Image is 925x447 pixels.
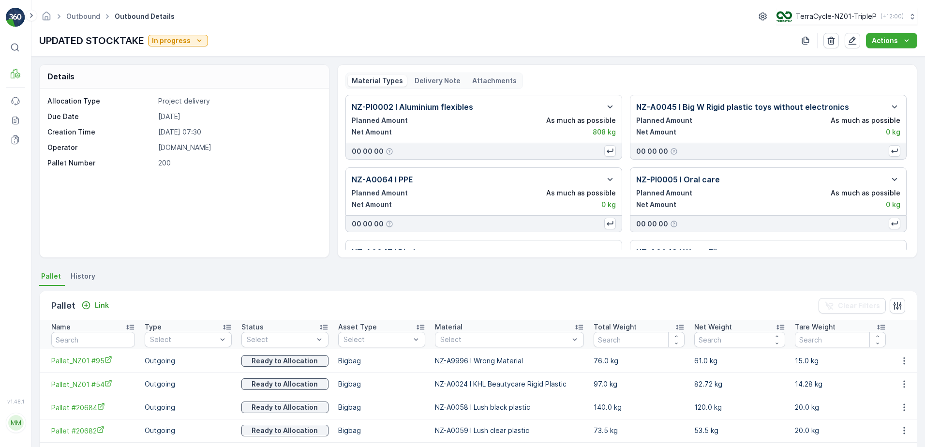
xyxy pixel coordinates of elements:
[415,76,461,86] p: Delivery Note
[886,200,900,209] p: 0 kg
[77,299,113,311] button: Link
[546,188,616,198] p: As much as possible
[636,116,692,125] p: Planned Amount
[247,335,313,344] p: Select
[6,406,25,439] button: MM
[66,12,100,20] a: Outbound
[472,76,517,86] p: Attachments
[838,301,880,311] p: Clear Filters
[158,127,319,137] p: [DATE] 07:30
[140,419,237,442] td: Outgoing
[39,33,144,48] p: UPDATED STOCKTAKE
[140,349,237,372] td: Outgoing
[338,322,377,332] p: Asset Type
[790,372,891,396] td: 14.28 kg
[386,220,393,228] div: Help Tooltip Icon
[71,271,95,281] span: History
[430,396,589,419] td: NZ-A0058 I Lush black plastic
[440,335,569,344] p: Select
[241,402,328,413] button: Ready to Allocation
[430,372,589,396] td: NZ-A0024 I KHL Beautycare Rigid Plastic
[589,349,689,372] td: 76.0 kg
[790,396,891,419] td: 20.0 kg
[352,246,428,258] p: NZ-A0047 I Binders
[47,96,154,106] p: Allocation Type
[51,299,75,313] p: Pallet
[694,332,785,347] input: Search
[333,419,430,442] td: Bigbag
[148,35,208,46] button: In progress
[51,402,135,413] a: Pallet #20684
[6,8,25,27] img: logo
[593,127,616,137] p: 808 kg
[51,426,135,436] a: Pallet #20682
[333,372,430,396] td: Bigbag
[796,12,877,21] p: TerraCycle-NZ01-TripleP
[386,148,393,155] div: Help Tooltip Icon
[140,372,237,396] td: Outgoing
[352,188,408,198] p: Planned Amount
[790,419,891,442] td: 20.0 kg
[694,322,732,332] p: Net Weight
[252,356,318,366] p: Ready to Allocation
[776,11,792,22] img: TC_7kpGtVS.png
[47,158,154,168] p: Pallet Number
[589,372,689,396] td: 97.0 kg
[819,298,886,313] button: Clear Filters
[352,147,384,156] p: 00 00 00
[795,322,835,332] p: Tare Weight
[51,356,135,366] a: Pallet_NZ01 #95
[594,332,685,347] input: Search
[601,200,616,209] p: 0 kg
[430,349,589,372] td: NZ-A9996 I Wrong Material
[158,158,319,168] p: 200
[636,219,668,229] p: 00 00 00
[776,8,917,25] button: TerraCycle-NZ01-TripleP(+12:00)
[352,219,384,229] p: 00 00 00
[790,349,891,372] td: 15.0 kg
[145,322,162,332] p: Type
[47,127,154,137] p: Creation Time
[831,188,900,198] p: As much as possible
[636,246,733,258] p: NZ-A0049 I Water Filters
[670,220,678,228] div: Help Tooltip Icon
[352,174,413,185] p: NZ-A0064 I PPE
[95,300,109,310] p: Link
[636,101,849,113] p: NZ-A0045 I Big W Rigid plastic toys without electronics
[636,200,676,209] p: Net Amount
[343,335,410,344] p: Select
[594,322,637,332] p: Total Weight
[589,419,689,442] td: 73.5 kg
[670,148,678,155] div: Help Tooltip Icon
[152,36,191,45] p: In progress
[8,415,24,431] div: MM
[158,96,319,106] p: Project delivery
[47,71,75,82] p: Details
[51,332,135,347] input: Search
[158,143,319,152] p: [DOMAIN_NAME]
[831,116,900,125] p: As much as possible
[795,332,886,347] input: Search
[113,12,177,21] span: Outbound Details
[872,36,898,45] p: Actions
[636,147,668,156] p: 00 00 00
[546,116,616,125] p: As much as possible
[886,127,900,137] p: 0 kg
[689,396,790,419] td: 120.0 kg
[866,33,917,48] button: Actions
[352,116,408,125] p: Planned Amount
[352,200,392,209] p: Net Amount
[352,101,473,113] p: NZ-PI0002 I Aluminium flexibles
[6,399,25,404] span: v 1.48.1
[689,419,790,442] td: 53.5 kg
[41,271,61,281] span: Pallet
[41,15,52,23] a: Homepage
[150,335,217,344] p: Select
[435,322,462,332] p: Material
[51,379,135,389] a: Pallet_NZ01 #54
[636,174,720,185] p: NZ-PI0005 I Oral care
[51,322,71,332] p: Name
